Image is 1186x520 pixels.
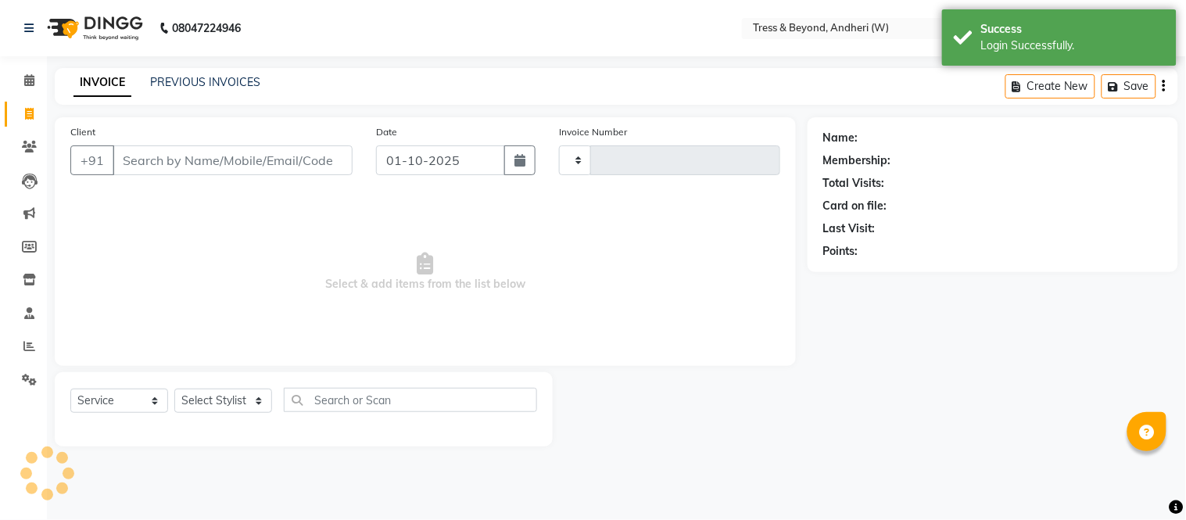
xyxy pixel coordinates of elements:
input: Search by Name/Mobile/Email/Code [113,145,353,175]
div: Points: [823,243,858,260]
span: Select & add items from the list below [70,194,780,350]
label: Date [376,125,397,139]
label: Invoice Number [559,125,627,139]
a: INVOICE [73,69,131,97]
div: Last Visit: [823,221,876,237]
div: Login Successfully. [981,38,1165,54]
div: Membership: [823,152,891,169]
button: Save [1102,74,1156,99]
button: Create New [1005,74,1095,99]
div: Success [981,21,1165,38]
div: Card on file: [823,198,887,214]
b: 08047224946 [172,6,241,50]
div: Name: [823,130,858,146]
img: logo [40,6,147,50]
div: Total Visits: [823,175,885,192]
a: PREVIOUS INVOICES [150,75,260,89]
input: Search or Scan [284,388,537,412]
label: Client [70,125,95,139]
button: +91 [70,145,114,175]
